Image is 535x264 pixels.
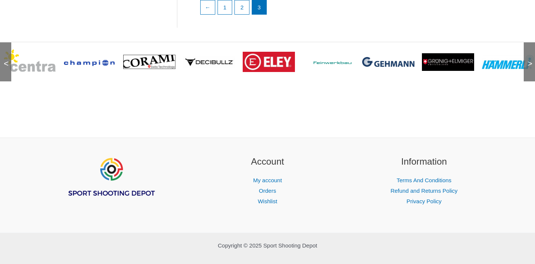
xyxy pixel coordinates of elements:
[355,175,493,207] nav: Information
[243,52,295,72] img: brand logo
[199,155,337,206] aside: Footer Widget 2
[258,198,277,204] a: Wishlist
[397,177,452,183] a: Terms And Conditions
[42,240,493,251] p: Copyright © 2025 Sport Shooting Depot
[253,177,282,183] a: My account
[524,52,531,60] span: >
[390,187,457,194] a: Refund and Returns Policy
[199,155,337,169] h2: Account
[355,155,493,169] h2: Information
[259,187,276,194] a: Orders
[199,175,337,207] nav: Account
[355,155,493,206] aside: Footer Widget 3
[201,0,215,15] a: ←
[42,155,180,216] aside: Footer Widget 1
[252,0,266,15] span: Page 3
[218,0,232,15] a: Page 1
[235,0,249,15] a: Page 2
[407,198,441,204] a: Privacy Policy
